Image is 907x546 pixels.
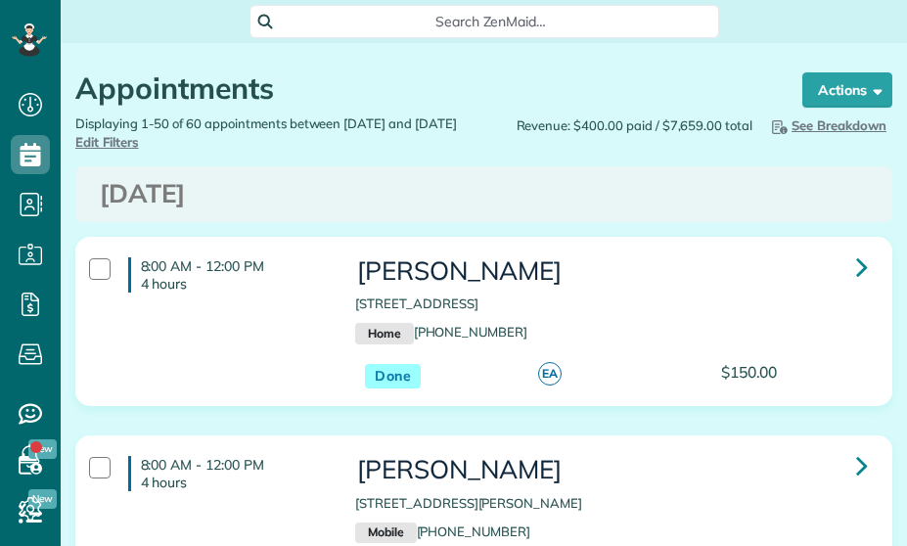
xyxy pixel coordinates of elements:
[141,474,341,491] p: 4 hours
[517,116,752,135] span: Revenue: $400.00 paid / $7,659.00 total
[75,134,139,150] a: Edit Filters
[768,117,886,133] span: See Breakdown
[100,180,868,208] h3: [DATE]
[355,257,874,286] h3: [PERSON_NAME]
[355,456,874,484] h3: [PERSON_NAME]
[141,275,341,293] p: 4 hours
[762,114,892,136] button: See Breakdown
[75,72,765,105] h1: Appointments
[355,295,874,313] p: [STREET_ADDRESS]
[538,362,562,386] span: EA
[355,523,530,539] a: Mobile[PHONE_NUMBER]
[128,257,341,293] h4: 8:00 AM - 12:00 PM
[365,364,421,388] span: Done
[128,456,341,491] h4: 8:00 AM - 12:00 PM
[802,72,892,108] button: Actions
[355,324,527,340] a: Home[PHONE_NUMBER]
[355,494,874,513] p: [STREET_ADDRESS][PERSON_NAME]
[355,523,416,544] small: Mobile
[721,362,778,382] span: $150.00
[355,323,413,344] small: Home
[61,114,484,152] div: Displaying 1-50 of 60 appointments between [DATE] and [DATE]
